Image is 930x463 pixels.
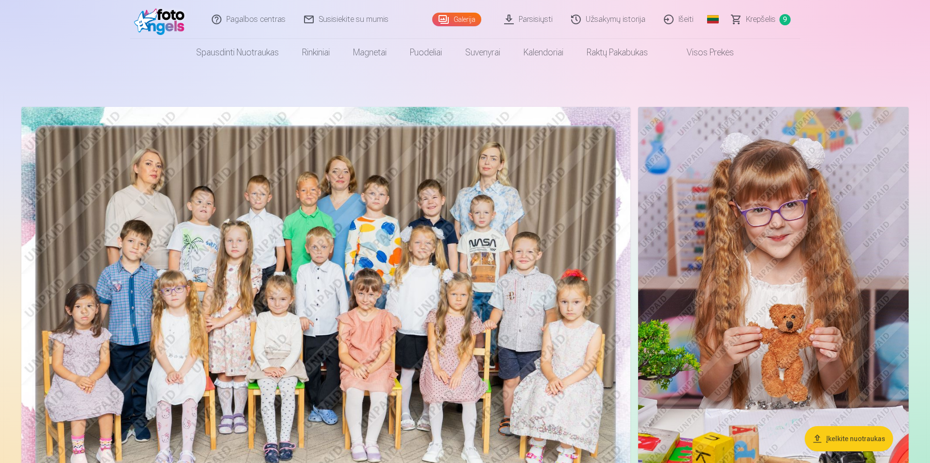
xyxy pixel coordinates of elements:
a: Rinkiniai [290,39,341,66]
a: Raktų pakabukas [575,39,659,66]
a: Visos prekės [659,39,745,66]
a: Puodeliai [398,39,454,66]
a: Galerija [432,13,481,26]
button: Įkelkite nuotraukas [805,426,893,451]
a: Magnetai [341,39,398,66]
img: /fa2 [134,4,190,35]
a: Suvenyrai [454,39,512,66]
span: Krepšelis [746,14,776,25]
a: Kalendoriai [512,39,575,66]
span: 9 [779,14,791,25]
a: Spausdinti nuotraukas [185,39,290,66]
